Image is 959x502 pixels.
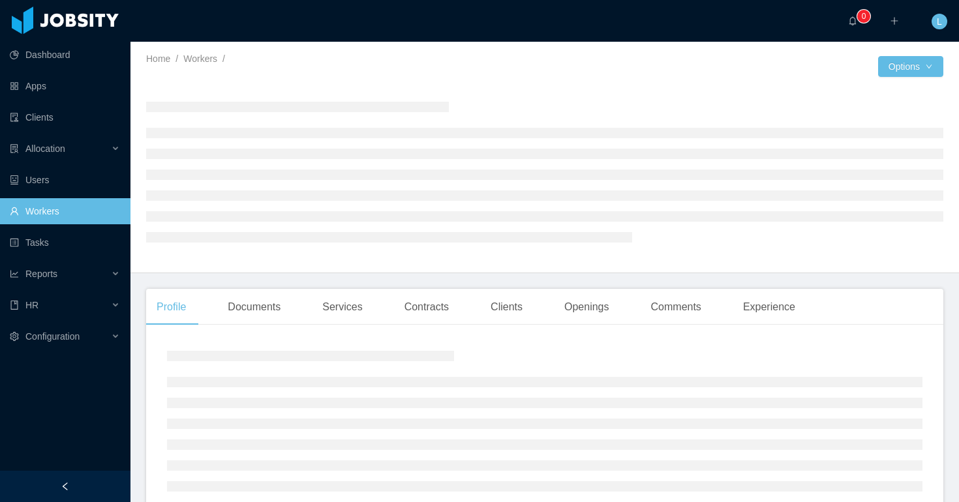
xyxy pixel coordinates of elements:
[183,53,217,64] a: Workers
[10,167,120,193] a: icon: robotUsers
[10,332,19,341] i: icon: setting
[878,56,943,77] button: Optionsicon: down
[554,289,620,325] div: Openings
[848,16,857,25] i: icon: bell
[146,289,196,325] div: Profile
[733,289,806,325] div: Experience
[10,198,120,224] a: icon: userWorkers
[25,331,80,342] span: Configuration
[10,73,120,99] a: icon: appstoreApps
[890,16,899,25] i: icon: plus
[857,10,870,23] sup: 0
[217,289,291,325] div: Documents
[25,300,38,310] span: HR
[222,53,225,64] span: /
[175,53,178,64] span: /
[394,289,459,325] div: Contracts
[312,289,373,325] div: Services
[10,144,19,153] i: icon: solution
[937,14,942,29] span: L
[146,53,170,64] a: Home
[10,269,19,278] i: icon: line-chart
[25,269,57,279] span: Reports
[10,104,120,130] a: icon: auditClients
[10,42,120,68] a: icon: pie-chartDashboard
[480,289,533,325] div: Clients
[641,289,712,325] div: Comments
[10,301,19,310] i: icon: book
[25,143,65,154] span: Allocation
[10,229,120,256] a: icon: profileTasks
